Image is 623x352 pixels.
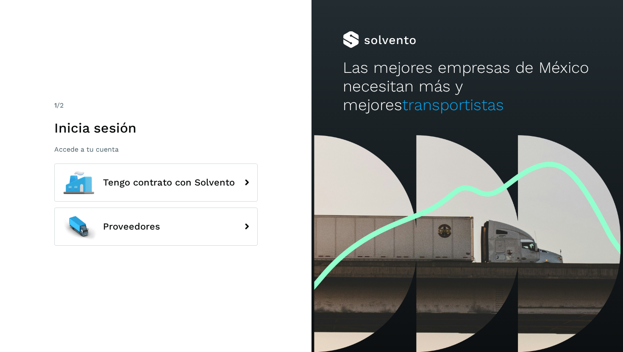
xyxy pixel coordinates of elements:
div: /2 [54,100,258,111]
span: 1 [54,101,57,109]
h2: Las mejores empresas de México necesitan más y mejores [343,58,592,115]
span: Proveedores [103,222,160,232]
span: transportistas [402,96,504,114]
span: Tengo contrato con Solvento [103,177,235,188]
button: Proveedores [54,208,258,246]
p: Accede a tu cuenta [54,145,258,153]
h1: Inicia sesión [54,120,258,136]
button: Tengo contrato con Solvento [54,164,258,202]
